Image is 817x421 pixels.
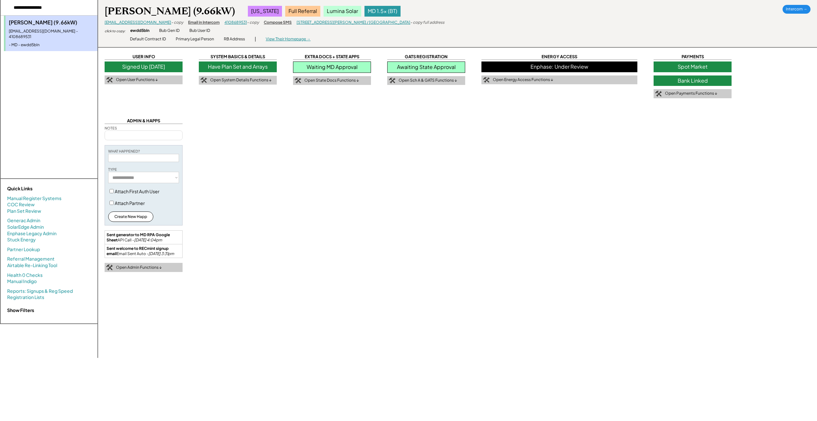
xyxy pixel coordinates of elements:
img: tool-icon.png [389,78,395,84]
div: Primary Legal Person [176,36,214,42]
a: Stuck Energy [7,237,36,243]
img: tool-icon.png [200,77,207,83]
a: Generac Admin [7,217,40,224]
div: Open Payments Functions ↓ [665,91,717,96]
div: Compose SMS [264,20,292,25]
a: Airtable Re-Linking Tool [7,262,57,269]
div: - copy [247,20,259,25]
div: - copy [171,20,183,25]
div: API Call - [107,232,181,242]
div: Email in Intercom [188,20,220,25]
a: Enphase Legacy Admin [7,230,57,237]
div: RB Address [224,36,245,42]
div: ewdd5bln [130,28,149,34]
div: Email Sent Auto - [107,246,181,256]
strong: Sent welcome to RECmint signup email [107,246,169,256]
div: Open Energy Access Functions ↓ [493,77,553,83]
div: Full Referral [285,6,320,16]
strong: Show Filters [7,307,34,313]
a: [STREET_ADDRESS][PERSON_NAME] / [GEOGRAPHIC_DATA] [297,20,410,25]
a: Manual Indigo [7,278,37,285]
img: tool-icon.png [295,78,301,84]
div: [PERSON_NAME] (9.66kW) [9,19,94,26]
img: tool-icon.png [106,77,113,83]
div: GATS REGISTRATION [387,54,465,60]
div: ADMIN & HAPPS [105,118,183,124]
em: [DATE] 3:31pm [148,251,174,256]
div: SYSTEM BASICS & DETAILS [199,54,277,60]
div: WHAT HAPPENED? [108,149,140,154]
a: Referral Management [7,256,55,262]
div: Quick Links [7,185,72,192]
div: Awaiting State Approval [387,61,465,73]
img: tool-icon.png [106,265,113,270]
div: PAYMENTS [654,54,732,60]
div: View Their Homepage → [266,36,311,42]
div: Signed Up [DATE] [105,61,183,72]
div: Open User Functions ↓ [116,77,158,83]
div: MD 1.5x (BT) [364,6,401,16]
label: Attach First Auth User [115,188,160,194]
a: Health 0 Checks [7,272,43,278]
label: Attach Partner [115,200,145,206]
a: 4108689531 [224,20,247,25]
a: [EMAIL_ADDRESS][DOMAIN_NAME] [105,20,171,25]
a: Partner Lookup [7,246,40,253]
div: [US_STATE] [248,6,282,16]
div: ENERGY ACCESS [481,54,637,60]
div: Default Contract ID [130,36,166,42]
img: tool-icon.png [483,77,490,83]
div: EXTRA DOCS + STATE APPS [293,54,371,60]
a: COC Review [7,201,35,208]
div: Enphase: Under Review [481,61,637,72]
a: Manual Register Systems [7,195,61,202]
a: SolarEdge Admin [7,224,44,230]
div: click to copy: [105,29,125,33]
div: Waiting MD Approval [293,61,371,73]
div: - copy full address [410,20,444,25]
div: NOTES [105,126,117,130]
div: Bank Linked [654,75,732,86]
div: Open State Docs Functions ↓ [304,78,359,83]
div: Lumina Solar [324,6,361,16]
div: [PERSON_NAME] (9.66kW) [105,5,235,18]
img: tool-icon.png [655,91,662,97]
div: USER INFO [105,54,183,60]
button: Create New Happ [108,211,153,222]
div: | [255,36,256,42]
div: TYPE [108,167,117,172]
div: Open Sch A & GATS Functions ↓ [399,78,457,83]
div: - MD - ewdd5bln [9,42,94,48]
a: Registration Lists [7,294,44,301]
div: Bub User ID [189,28,210,34]
strong: Sent generator to MD RPA Google Sheet [107,232,171,242]
div: Bub Gen ID [159,28,180,34]
em: [DATE] 4:04pm [134,238,162,242]
div: Intercom → [783,5,811,14]
div: Open Admin Functions ↓ [116,265,162,270]
div: [EMAIL_ADDRESS][DOMAIN_NAME] - 4108689531 [9,29,94,40]
a: Plan Set Review [7,208,41,214]
div: Spot Market [654,61,732,72]
div: Open System Details Functions ↓ [210,77,272,83]
div: Have Plan Set and Arrays [199,61,277,72]
a: Reports: Signups & Reg Speed [7,288,73,294]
